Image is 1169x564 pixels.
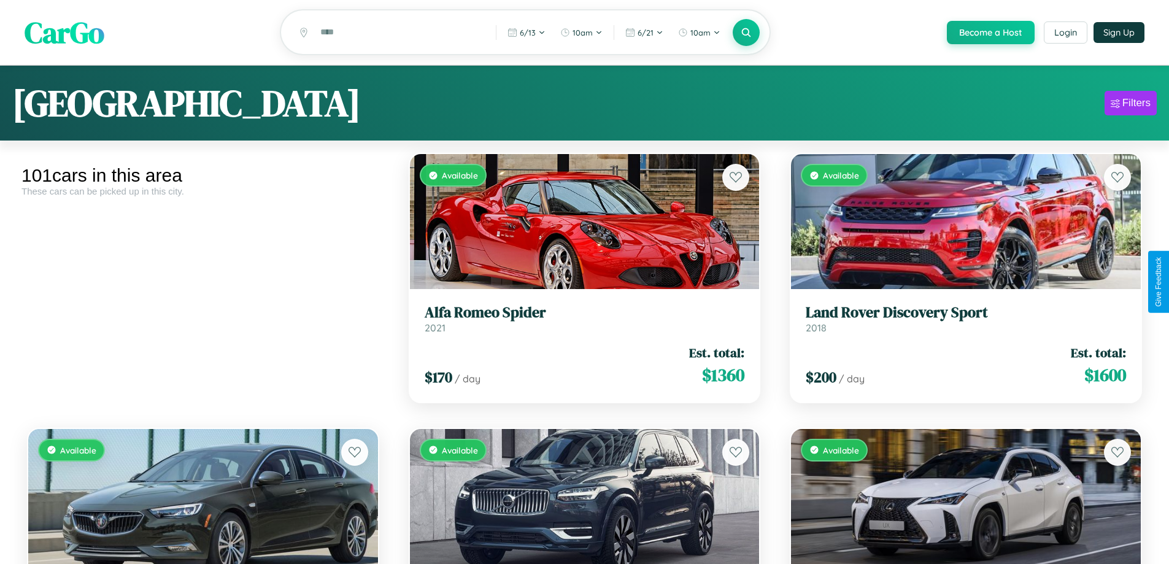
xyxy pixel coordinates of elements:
h3: Alfa Romeo Spider [425,304,745,322]
span: 6 / 13 [520,28,536,37]
button: 6/21 [619,23,669,42]
span: CarGo [25,12,104,53]
span: Available [60,445,96,455]
span: 2018 [806,322,827,334]
span: $ 170 [425,367,452,387]
span: Available [823,170,859,180]
span: Available [442,170,478,180]
span: Est. total: [1071,344,1126,361]
button: Become a Host [947,21,1035,44]
h1: [GEOGRAPHIC_DATA] [12,78,361,128]
span: Est. total: [689,344,744,361]
span: 10am [573,28,593,37]
button: 10am [672,23,727,42]
button: Sign Up [1094,22,1144,43]
span: Available [442,445,478,455]
button: Login [1044,21,1087,44]
div: 101 cars in this area [21,165,385,186]
h3: Land Rover Discovery Sport [806,304,1126,322]
span: $ 1360 [702,363,744,387]
span: 2021 [425,322,446,334]
span: $ 200 [806,367,836,387]
a: Land Rover Discovery Sport2018 [806,304,1126,334]
span: Available [823,445,859,455]
button: 10am [554,23,609,42]
div: Filters [1122,97,1151,109]
a: Alfa Romeo Spider2021 [425,304,745,334]
span: / day [455,373,480,385]
div: Give Feedback [1154,257,1163,307]
span: $ 1600 [1084,363,1126,387]
button: Filters [1105,91,1157,115]
span: / day [839,373,865,385]
div: These cars can be picked up in this city. [21,186,385,196]
button: 6/13 [501,23,552,42]
span: 10am [690,28,711,37]
span: 6 / 21 [638,28,654,37]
